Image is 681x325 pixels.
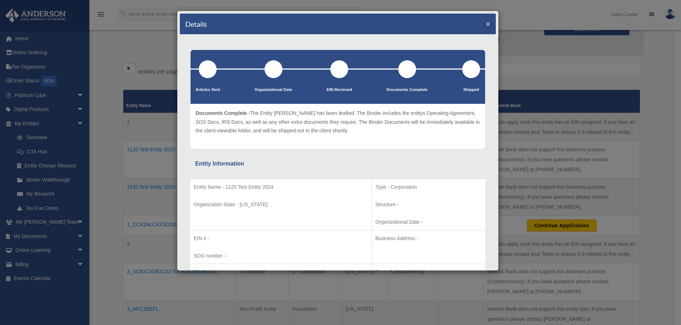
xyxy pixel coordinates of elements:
p: Articles Sent [196,86,220,93]
p: Entity Name - 1120 Test Entity 2024 [194,183,368,192]
span: Documents Complete - [196,110,250,116]
h4: Details [185,19,207,29]
p: Documents Complete [386,86,428,93]
p: Structure - [375,200,482,209]
p: Organization State - [US_STATE] [194,200,368,209]
p: RA Name - [194,268,368,276]
p: Organizational Date [255,86,292,93]
p: RA Address - [375,268,482,276]
p: SOS number - [194,252,368,260]
p: The Entity [PERSON_NAME] has been drafted. The Binder includes the entitys Operating Agreement, S... [196,109,480,135]
p: Organizational Date - [375,218,482,227]
p: Business Address - [375,234,482,243]
p: Type - Corporation [375,183,482,192]
p: EIN # - [194,234,368,243]
p: Shipped [462,86,480,93]
p: EIN Recieved [327,86,352,93]
div: Entity Information [195,159,480,169]
button: × [486,20,490,27]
